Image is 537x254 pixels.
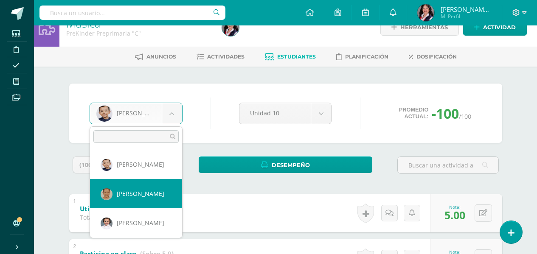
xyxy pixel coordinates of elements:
[117,190,164,198] span: [PERSON_NAME]
[101,159,112,171] img: a219ee7ce059360a04be0e2e4da70a27.png
[117,219,164,227] span: [PERSON_NAME]
[101,188,112,200] img: d1cae522e45c0c8dc184a68cddc7b84e.png
[101,218,112,229] img: 68f6bee1ee37049e555adc3f6a36bd7a.png
[117,160,164,168] span: [PERSON_NAME]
